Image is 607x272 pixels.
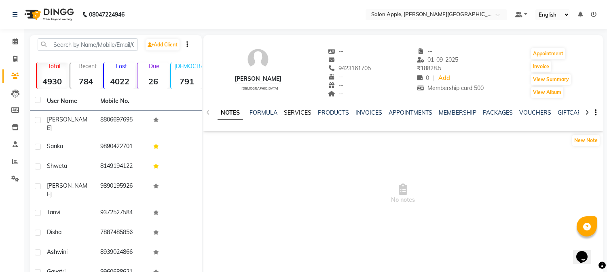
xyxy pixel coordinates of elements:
span: 9423161705 [328,65,371,72]
a: SERVICES [284,109,311,116]
td: 8149194122 [95,157,149,177]
span: -- [328,82,343,89]
span: [PERSON_NAME] [47,182,87,198]
span: -- [328,90,343,97]
th: User Name [42,92,95,111]
span: disha [47,228,61,236]
button: Invoice [531,61,551,72]
strong: 4930 [37,76,68,86]
button: New Note [572,135,600,146]
span: 18828.5 [417,65,441,72]
td: 7887485856 [95,223,149,243]
span: Membership card 500 [417,84,484,92]
span: [PERSON_NAME] [47,116,87,132]
td: 9890195926 [95,177,149,203]
strong: 26 [137,76,169,86]
td: 9372527584 [95,203,149,223]
img: avatar [246,47,270,71]
p: Lost [107,63,135,70]
span: ashwini [47,248,68,255]
img: logo [21,3,76,26]
a: Add [437,73,451,84]
span: ₹ [417,65,421,72]
th: Mobile No. [95,92,149,111]
iframe: chat widget [573,240,599,264]
button: View Summary [531,74,571,85]
strong: 784 [70,76,102,86]
a: GIFTCARDS [558,109,589,116]
span: | [432,74,434,82]
span: -- [328,48,343,55]
a: APPOINTMENTS [389,109,432,116]
span: 0 [417,74,429,82]
p: Total [40,63,68,70]
p: Recent [74,63,102,70]
td: 8806697695 [95,111,149,137]
span: -- [328,56,343,63]
p: Due [139,63,169,70]
span: No notes [203,153,603,234]
a: Add Client [146,39,180,50]
td: 9890422701 [95,137,149,157]
button: View Album [531,87,563,98]
button: Appointment [531,48,565,59]
a: INVOICES [355,109,382,116]
a: NOTES [218,106,243,120]
span: -- [328,73,343,80]
span: tanvi [47,209,60,216]
span: [DEMOGRAPHIC_DATA] [241,86,278,90]
a: PRODUCTS [318,109,349,116]
input: Search by Name/Mobile/Email/Code [38,38,138,51]
div: [PERSON_NAME] [235,75,281,83]
span: sarika [47,142,63,150]
strong: 791 [171,76,202,86]
td: 8939024866 [95,243,149,263]
a: PACKAGES [483,109,513,116]
span: -- [417,48,432,55]
strong: 4022 [104,76,135,86]
a: FORMULA [250,109,277,116]
a: VOUCHERS [519,109,551,116]
b: 08047224946 [89,3,125,26]
a: MEMBERSHIP [439,109,476,116]
span: 01-09-2025 [417,56,458,63]
span: Shweta [47,162,67,169]
p: [DEMOGRAPHIC_DATA] [174,63,202,70]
